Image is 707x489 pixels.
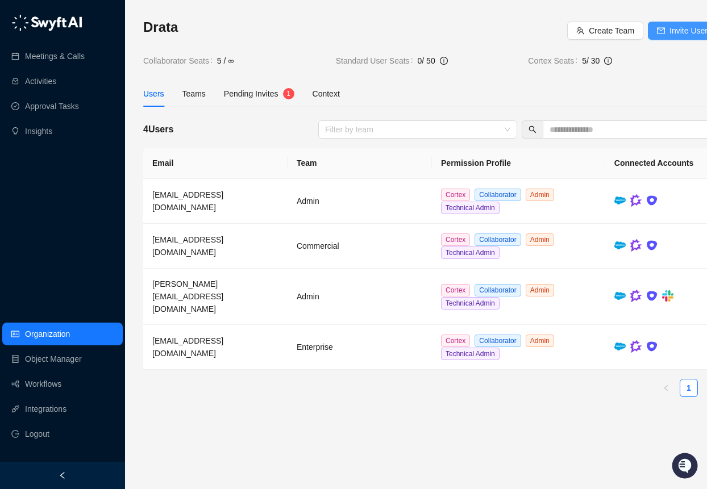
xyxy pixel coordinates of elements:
[441,284,470,296] span: Cortex
[441,189,470,201] span: Cortex
[646,341,658,352] img: ix+ea6nV3o2uKgAAAABJRU5ErkJggg==
[288,148,432,179] th: Team
[576,27,584,35] span: team
[441,335,470,347] span: Cortex
[113,187,138,195] span: Pylon
[25,120,52,143] a: Insights
[336,55,418,67] span: Standard User Seats
[288,179,432,224] td: Admin
[25,398,66,420] a: Integrations
[288,269,432,325] td: Admin
[143,18,567,36] h3: Drata
[11,64,207,82] h2: How can we help?
[526,335,554,347] span: Admin
[657,27,665,35] span: mail
[614,292,626,300] img: salesforce-ChMvK6Xa.png
[529,126,537,133] span: search
[475,284,521,296] span: Collaborator
[567,22,643,40] button: Create Team
[80,186,138,195] a: Powered byPylon
[25,373,61,395] a: Workflows
[51,160,60,169] div: 📶
[143,55,217,67] span: Collaborator Seats
[646,240,658,251] img: ix+ea6nV3o2uKgAAAABJRU5ErkJggg==
[614,241,626,249] img: salesforce-ChMvK6Xa.png
[313,87,340,100] div: Context
[630,194,642,207] img: gong-Dwh8HbPa.png
[441,297,500,310] span: Technical Admin
[288,325,432,370] td: Enterprise
[440,57,448,65] span: info-circle
[657,379,675,397] button: left
[646,195,658,206] img: ix+ea6nV3o2uKgAAAABJRU5ErkJggg==
[630,239,642,252] img: gong-Dwh8HbPa.png
[152,235,223,257] span: [EMAIL_ADDRESS][DOMAIN_NAME]
[526,284,554,296] span: Admin
[475,335,521,347] span: Collaborator
[152,336,223,358] span: [EMAIL_ADDRESS][DOMAIN_NAME]
[288,224,432,269] td: Commercial
[662,290,673,302] img: slack-Cn3INd-T.png
[475,233,521,246] span: Collaborator
[441,246,500,259] span: Technical Admin
[432,148,605,179] th: Permission Profile
[526,189,554,201] span: Admin
[630,290,642,302] img: gong-Dwh8HbPa.png
[441,348,500,360] span: Technical Admin
[614,342,626,350] img: salesforce-ChMvK6Xa.png
[646,290,658,302] img: ix+ea6nV3o2uKgAAAABJRU5ErkJggg==
[143,148,288,179] th: Email
[528,55,582,67] span: Cortex Seats
[23,159,42,170] span: Docs
[25,45,85,68] a: Meetings & Calls
[47,154,92,175] a: 📶Status
[143,123,173,136] h5: 4 Users
[11,103,32,123] img: 5124521997842_fc6d7dfcefe973c2e489_88.png
[217,55,234,67] span: 5 / ∞
[11,11,34,34] img: Swyft AI
[25,323,70,345] a: Organization
[39,114,144,123] div: We're available if you need us!
[182,87,206,100] div: Teams
[7,154,47,175] a: 📚Docs
[152,190,223,212] span: [EMAIL_ADDRESS][DOMAIN_NAME]
[224,89,278,98] span: Pending Invites
[39,103,186,114] div: Start new chat
[11,160,20,169] div: 📚
[604,57,612,65] span: info-circle
[441,233,470,246] span: Cortex
[25,95,79,118] a: Approval Tasks
[418,56,435,65] span: 0 / 50
[11,45,207,64] p: Welcome 👋
[657,379,675,397] li: Previous Page
[680,379,697,396] a: 1
[59,471,66,479] span: left
[193,106,207,120] button: Start new chat
[25,70,56,93] a: Activities
[286,90,290,98] span: 1
[680,379,698,397] li: 1
[143,87,164,100] div: Users
[441,202,500,214] span: Technical Admin
[630,340,642,353] img: gong-Dwh8HbPa.png
[63,159,88,170] span: Status
[663,384,669,391] span: left
[283,88,294,99] sup: 1
[25,348,82,370] a: Object Manager
[589,24,634,37] span: Create Team
[526,233,554,246] span: Admin
[475,189,521,201] span: Collaborator
[11,430,19,438] span: logout
[614,197,626,204] img: salesforce-ChMvK6Xa.png
[152,279,223,314] span: [PERSON_NAME][EMAIL_ADDRESS][DOMAIN_NAME]
[11,14,82,31] img: logo-05li4sbe.png
[671,452,701,482] iframe: Open customer support
[582,56,600,65] span: 5 / 30
[25,423,49,445] span: Logout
